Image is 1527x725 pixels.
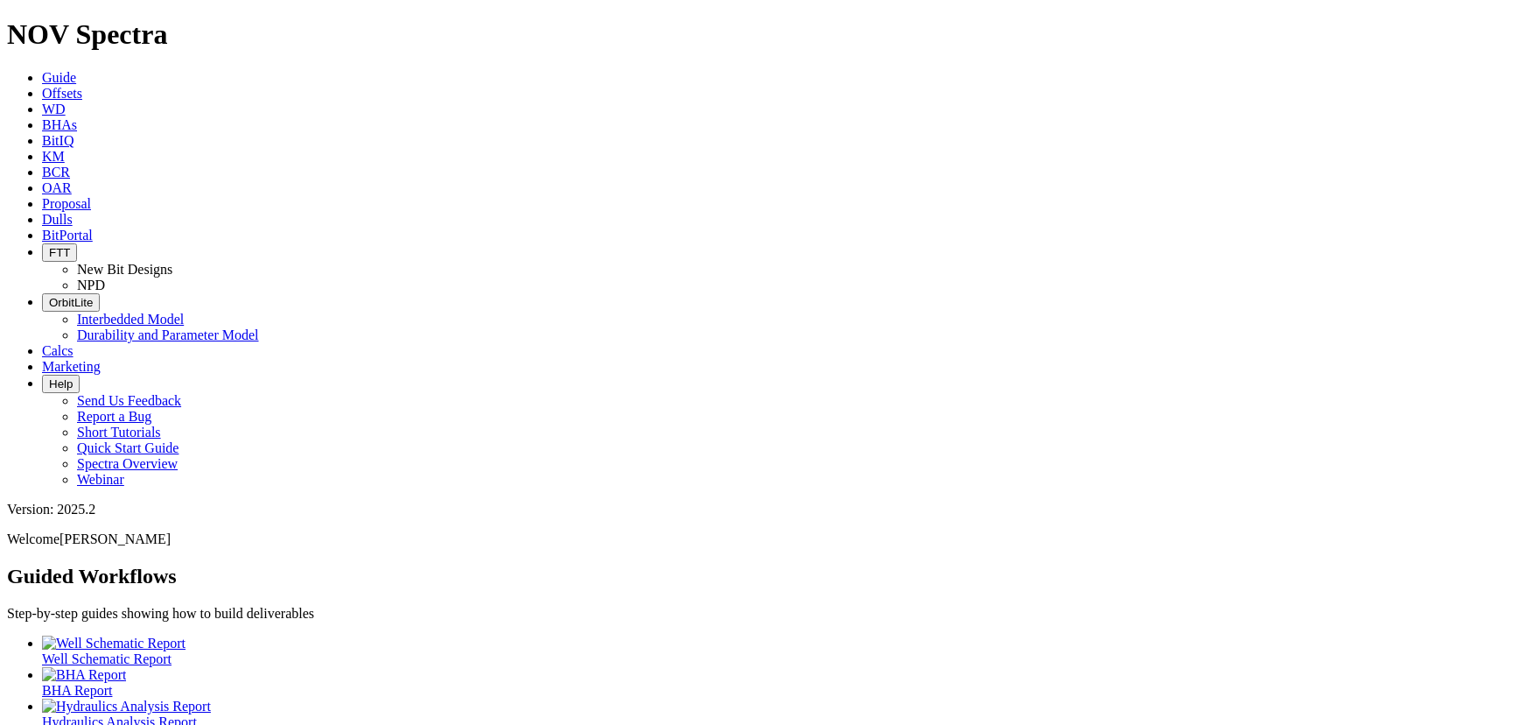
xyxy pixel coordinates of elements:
div: Version: 2025.2 [7,502,1520,517]
a: Durability and Parameter Model [77,327,259,342]
a: BHAs [42,117,77,132]
span: Help [49,377,73,391]
span: FTT [49,246,70,259]
a: Well Schematic Report Well Schematic Report [42,636,1520,666]
img: BHA Report [42,667,126,683]
button: FTT [42,243,77,262]
a: OAR [42,180,72,195]
h2: Guided Workflows [7,565,1520,588]
a: NPD [77,278,105,292]
a: Marketing [42,359,101,374]
span: [PERSON_NAME] [60,531,171,546]
span: BHA Report [42,683,112,698]
img: Well Schematic Report [42,636,186,651]
a: New Bit Designs [77,262,172,277]
a: BitIQ [42,133,74,148]
img: Hydraulics Analysis Report [42,699,211,714]
p: Step-by-step guides showing how to build deliverables [7,606,1520,622]
a: Offsets [42,86,82,101]
a: Short Tutorials [77,425,161,440]
a: Quick Start Guide [77,440,179,455]
a: Send Us Feedback [77,393,181,408]
a: BHA Report BHA Report [42,667,1520,698]
p: Welcome [7,531,1520,547]
a: BCR [42,165,70,179]
a: Proposal [42,196,91,211]
a: Report a Bug [77,409,151,424]
a: Dulls [42,212,73,227]
a: Webinar [77,472,124,487]
a: Guide [42,70,76,85]
button: OrbitLite [42,293,100,312]
span: Well Schematic Report [42,651,172,666]
a: Calcs [42,343,74,358]
a: WD [42,102,66,116]
a: KM [42,149,65,164]
a: BitPortal [42,228,93,243]
a: Interbedded Model [77,312,184,327]
h1: NOV Spectra [7,18,1520,51]
a: Spectra Overview [77,456,178,471]
button: Help [42,375,80,393]
span: OrbitLite [49,296,93,309]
